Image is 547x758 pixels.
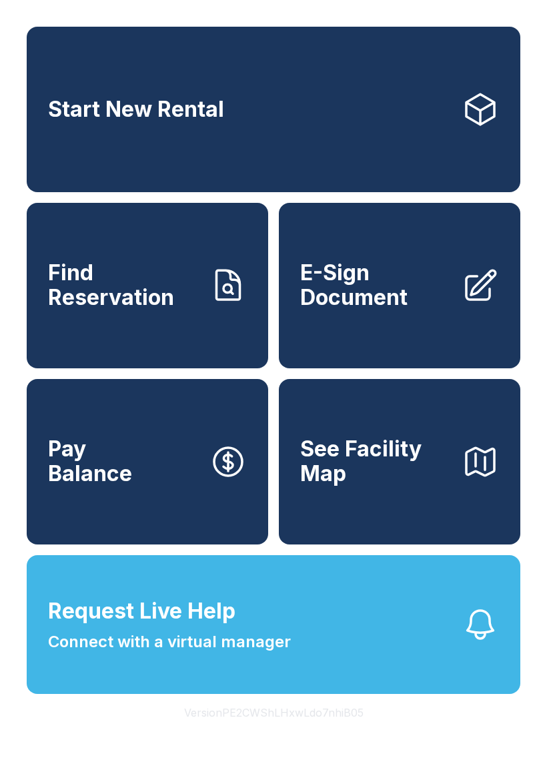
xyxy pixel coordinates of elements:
a: E-Sign Document [279,203,520,368]
span: Start New Rental [48,97,224,122]
button: VersionPE2CWShLHxwLdo7nhiB05 [173,694,374,731]
a: Start New Rental [27,27,520,192]
span: Request Live Help [48,595,235,627]
a: PayBalance [27,379,268,544]
span: E-Sign Document [300,261,451,310]
button: Request Live HelpConnect with a virtual manager [27,555,520,694]
a: Find Reservation [27,203,268,368]
span: Find Reservation [48,261,199,310]
span: Connect with a virtual manager [48,630,291,654]
span: Pay Balance [48,437,132,486]
button: See Facility Map [279,379,520,544]
span: See Facility Map [300,437,451,486]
